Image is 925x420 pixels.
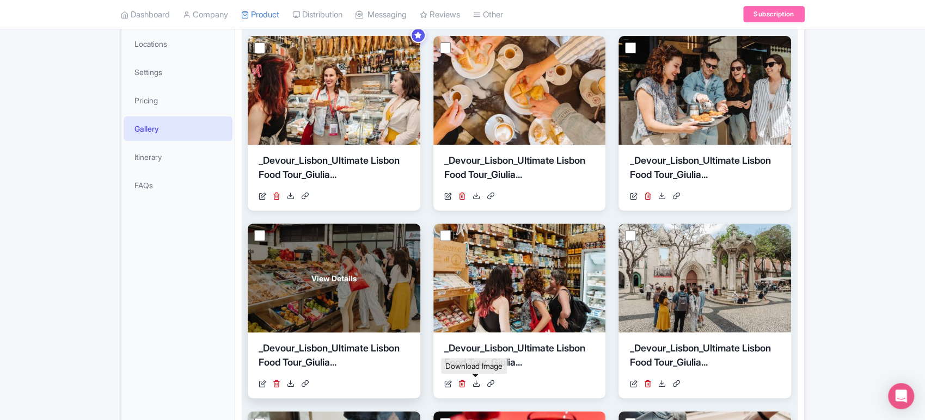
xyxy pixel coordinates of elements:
[248,224,420,332] a: View Details
[124,88,232,113] a: Pricing
[259,341,409,374] div: _Devour_Lisbon_Ultimate Lisbon Food Tour_Giulia...
[629,153,780,186] div: _Devour_Lisbon_Ultimate Lisbon Food Tour_Giulia...
[743,7,804,23] a: Subscription
[311,273,357,284] span: View Details
[124,116,232,141] a: Gallery
[259,153,409,186] div: _Devour_Lisbon_Ultimate Lisbon Food Tour_Giulia...
[441,358,507,374] div: Download Image
[124,145,232,169] a: Itinerary
[629,341,780,374] div: _Devour_Lisbon_Ultimate Lisbon Food Tour_Giulia...
[124,60,232,84] a: Settings
[124,173,232,197] a: FAQs
[444,153,595,186] div: _Devour_Lisbon_Ultimate Lisbon Food Tour_Giulia...
[888,383,914,409] div: Open Intercom Messenger
[124,32,232,56] a: Locations
[444,341,595,374] div: _Devour_Lisbon_Ultimate Lisbon Food Tour_Giulia...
